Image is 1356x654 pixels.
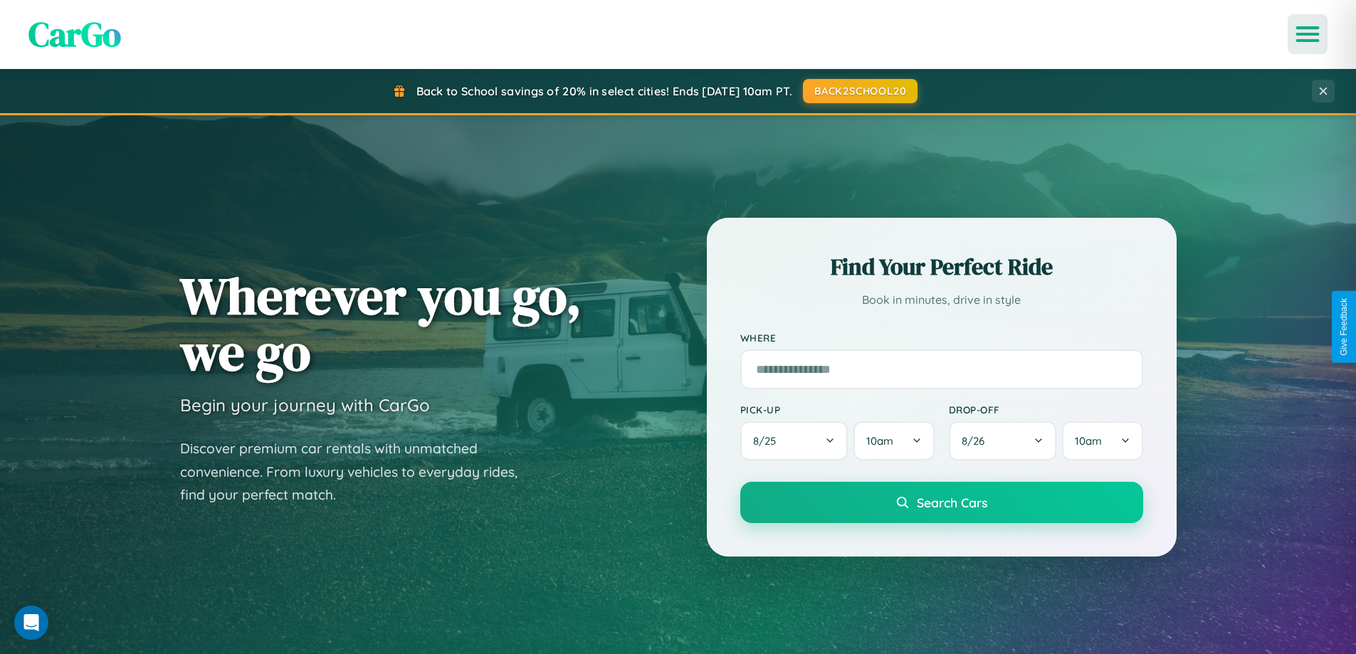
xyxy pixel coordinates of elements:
span: 10am [866,434,893,448]
div: Open Intercom Messenger [14,606,48,640]
label: Drop-off [949,404,1143,416]
button: BACK2SCHOOL20 [803,79,918,103]
button: 8/25 [740,421,848,460]
button: 10am [1062,421,1142,460]
label: Where [740,332,1143,344]
span: 10am [1075,434,1102,448]
span: 8 / 26 [962,434,992,448]
span: Search Cars [917,495,987,510]
h3: Begin your journey with CarGo [180,394,430,416]
span: Back to School savings of 20% in select cities! Ends [DATE] 10am PT. [416,84,792,98]
p: Discover premium car rentals with unmatched convenience. From luxury vehicles to everyday rides, ... [180,437,536,507]
div: Give Feedback [1339,298,1349,356]
span: CarGo [28,11,121,58]
button: Open menu [1288,14,1328,54]
button: 8/26 [949,421,1057,460]
label: Pick-up [740,404,935,416]
p: Book in minutes, drive in style [740,290,1143,310]
button: Search Cars [740,482,1143,523]
h1: Wherever you go, we go [180,268,582,380]
span: 8 / 25 [753,434,783,448]
h2: Find Your Perfect Ride [740,251,1143,283]
button: 10am [853,421,934,460]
